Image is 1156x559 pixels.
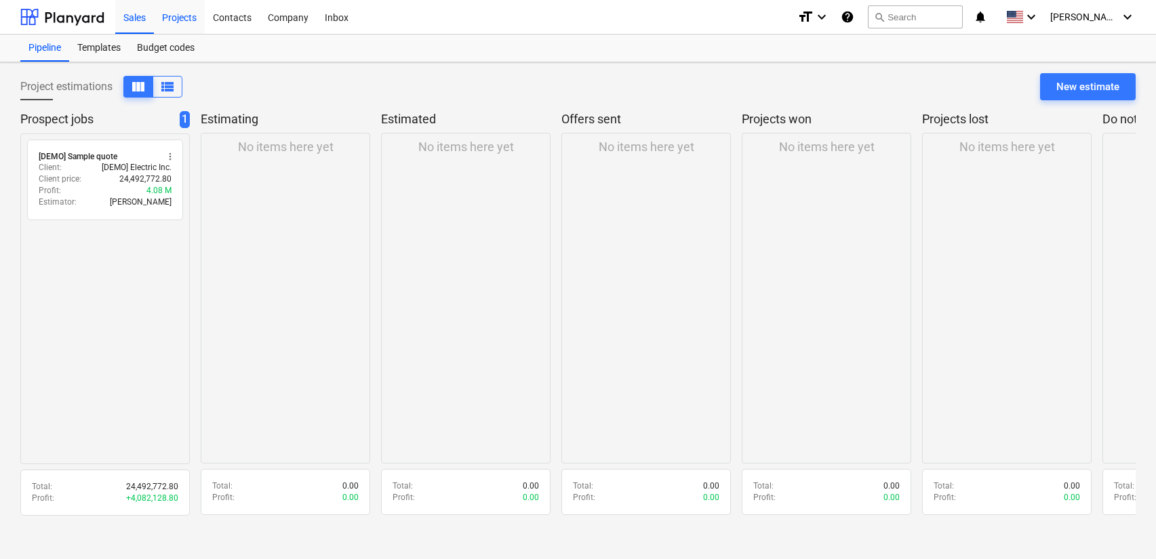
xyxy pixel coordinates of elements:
[573,492,595,503] p: Profit :
[393,480,413,492] p: Total :
[883,492,900,503] p: 0.00
[39,173,81,185] p: Client price :
[779,139,875,155] p: No items here yet
[130,79,146,95] span: View as columns
[342,480,359,492] p: 0.00
[39,185,61,196] p: Profit :
[381,111,545,127] p: Estimated
[126,493,178,504] p: + 4,082,128.80
[39,162,62,173] p: Client :
[238,139,334,155] p: No items here yet
[342,492,359,503] p: 0.00
[922,111,1086,127] p: Projects lost
[934,480,954,492] p: Total :
[418,139,514,155] p: No items here yet
[393,492,415,503] p: Profit :
[1056,78,1119,96] div: New estimate
[883,480,900,492] p: 0.00
[561,111,725,127] p: Offers sent
[1088,494,1156,559] iframe: Chat Widget
[1064,492,1080,503] p: 0.00
[39,196,77,208] p: Estimator :
[69,35,129,62] a: Templates
[146,185,172,196] p: 4.08 M
[212,480,233,492] p: Total :
[703,480,719,492] p: 0.00
[201,111,365,127] p: Estimating
[32,493,54,504] p: Profit :
[39,151,117,162] div: [DEMO] Sample quote
[102,162,172,173] p: [DEMO] Electric Inc.
[742,111,906,127] p: Projects won
[110,196,172,208] p: [PERSON_NAME]
[119,173,172,185] p: 24,492,772.80
[129,35,203,62] a: Budget codes
[599,139,694,155] p: No items here yet
[1114,492,1136,503] p: Profit :
[165,151,176,162] span: more_vert
[573,480,593,492] p: Total :
[32,481,52,493] p: Total :
[523,492,539,503] p: 0.00
[523,480,539,492] p: 0.00
[753,480,774,492] p: Total :
[1040,73,1136,100] button: New estimate
[753,492,776,503] p: Profit :
[20,35,69,62] a: Pipeline
[212,492,235,503] p: Profit :
[959,139,1055,155] p: No items here yet
[1064,480,1080,492] p: 0.00
[20,76,182,98] div: Project estimations
[1114,480,1134,492] p: Total :
[180,111,190,128] span: 1
[159,79,176,95] span: View as columns
[934,492,956,503] p: Profit :
[126,481,178,493] p: 24,492,772.80
[20,111,174,128] p: Prospect jobs
[703,492,719,503] p: 0.00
